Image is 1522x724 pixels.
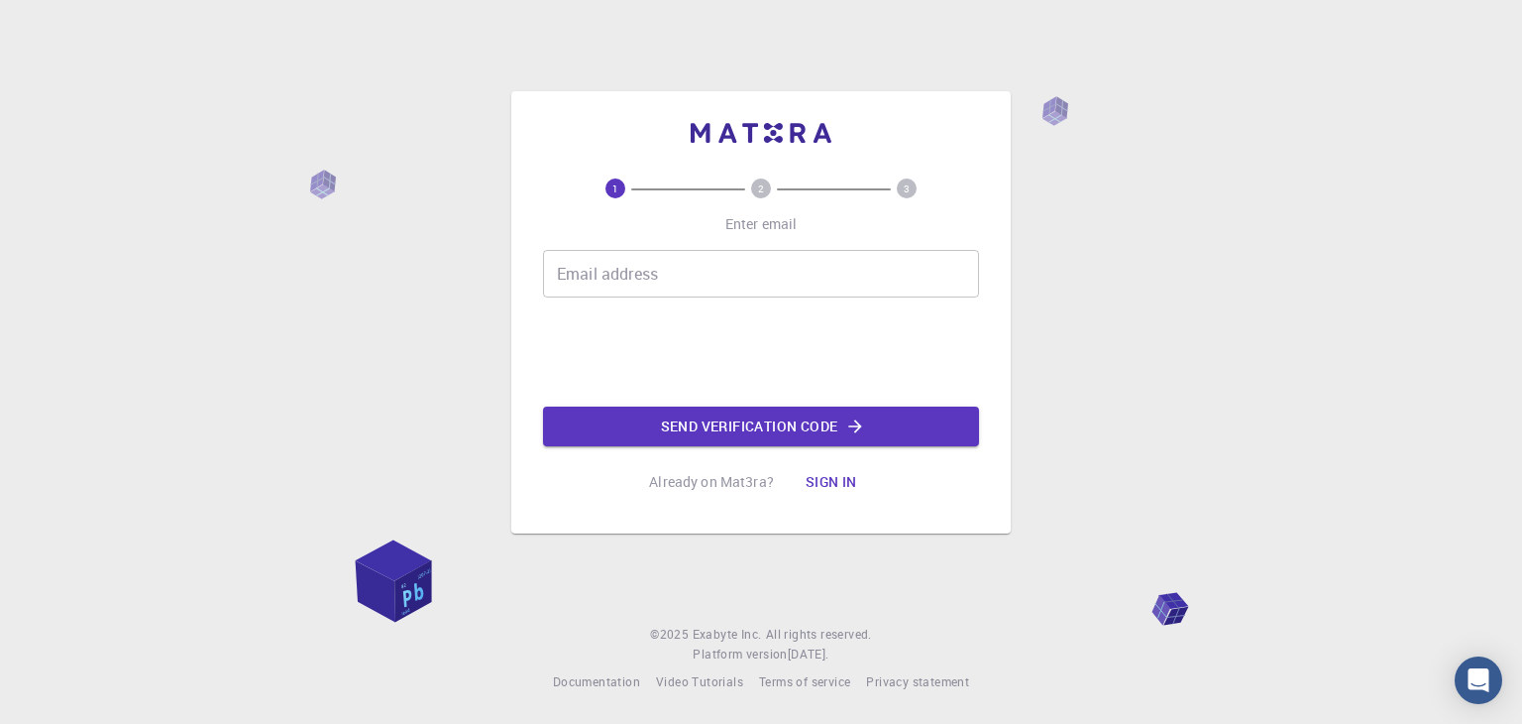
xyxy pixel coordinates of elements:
[553,673,640,689] span: Documentation
[866,673,969,689] span: Privacy statement
[693,626,762,642] span: Exabyte Inc.
[610,313,912,391] iframe: reCAPTCHA
[790,462,873,502] button: Sign in
[759,673,850,689] span: Terms of service
[788,645,829,664] a: [DATE].
[656,672,743,692] a: Video Tutorials
[766,625,872,645] span: All rights reserved.
[693,645,787,664] span: Platform version
[656,673,743,689] span: Video Tutorials
[758,181,764,195] text: 2
[904,181,910,195] text: 3
[725,214,798,234] p: Enter email
[553,672,640,692] a: Documentation
[1455,657,1502,704] div: Open Intercom Messenger
[866,672,969,692] a: Privacy statement
[759,672,850,692] a: Terms of service
[788,646,829,662] span: [DATE] .
[649,472,774,492] p: Already on Mat3ra?
[612,181,618,195] text: 1
[650,625,692,645] span: © 2025
[693,625,762,645] a: Exabyte Inc.
[543,407,979,446] button: Send verification code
